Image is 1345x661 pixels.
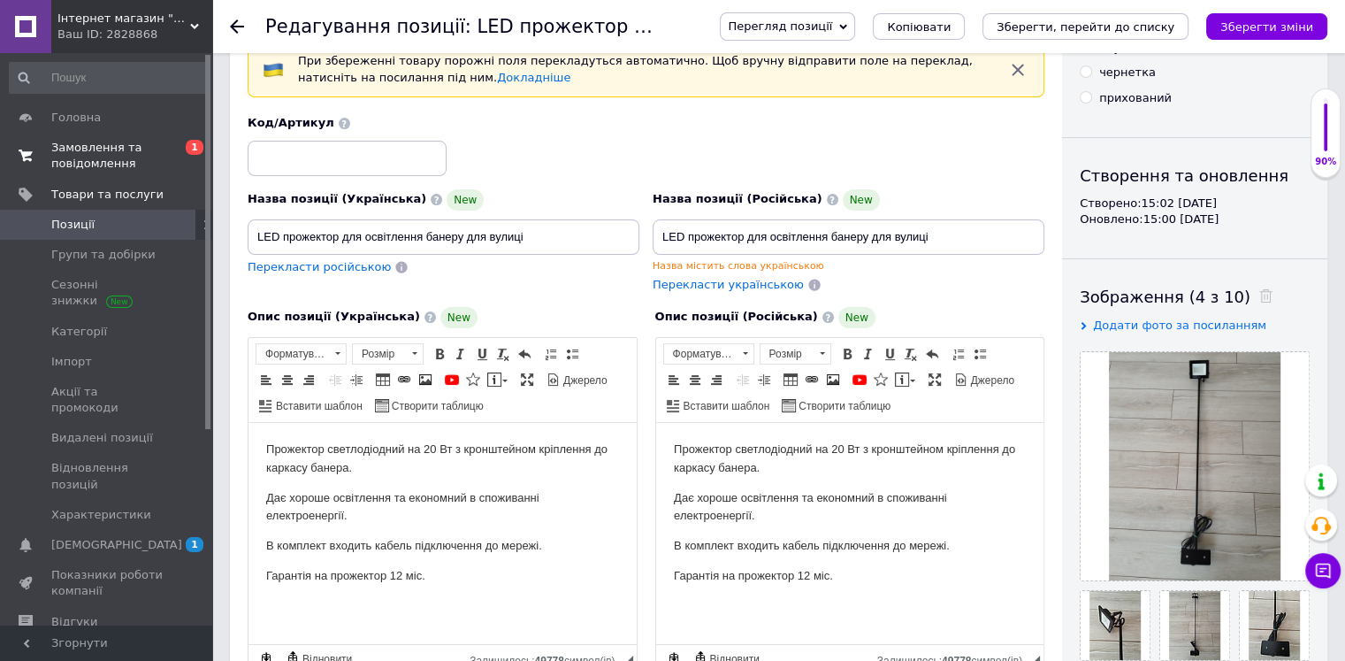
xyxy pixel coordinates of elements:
[57,11,190,27] span: Інтернет магазин "Металеві конструкції"
[248,260,391,273] span: Перекласти російською
[1080,196,1310,211] div: Створено: 15:02 [DATE]
[1080,165,1310,187] div: Створення та оновлення
[394,370,414,389] a: Вставити/Редагувати посилання (Ctrl+L)
[859,344,878,364] a: Курсив (Ctrl+I)
[451,344,470,364] a: Курсив (Ctrl+I)
[1305,553,1341,588] button: Чат з покупцем
[248,116,334,129] span: Код/Артикул
[796,399,890,414] span: Створити таблицю
[685,370,705,389] a: По центру
[430,344,449,364] a: Жирний (Ctrl+B)
[51,110,101,126] span: Головна
[653,278,804,291] span: Перекласти українською
[1220,20,1313,34] i: Зберегти зміни
[256,396,365,415] a: Вставити шаблон
[1080,286,1310,308] div: Зображення (4 з 10)
[51,140,164,172] span: Замовлення та повідомлення
[1311,88,1341,178] div: 90% Якість заповнення
[299,370,318,389] a: По правому краю
[656,423,1044,644] iframe: Редактор, 603D0ADB-4811-445F-851A-70EC85614C3D
[248,310,420,323] span: Опис позиції (Українська)
[389,399,484,414] span: Створити таблицю
[263,59,284,81] img: :flag-ua:
[892,370,918,389] a: Вставити повідомлення
[728,19,832,33] span: Перегляд позиції
[186,537,203,552] span: 1
[802,370,822,389] a: Вставити/Редагувати посилання (Ctrl+L)
[781,370,800,389] a: Таблиця
[256,370,276,389] a: По лівому краю
[51,537,182,553] span: [DEMOGRAPHIC_DATA]
[655,310,818,323] span: Опис позиції (Російська)
[298,54,973,84] span: При збереженні товару порожні поля перекладуться автоматично. Щоб вручну відправити поле на перек...
[653,259,1044,273] div: Назва містить слова українською
[544,370,610,389] a: Джерело
[416,370,435,389] a: Зображення
[541,344,561,364] a: Вставити/видалити нумерований список
[653,219,1044,255] input: Наприклад, H&M жіноча сукня зелена 38 розмір вечірня максі з блискітками
[493,344,513,364] a: Видалити форматування
[51,507,151,523] span: Характеристики
[485,370,510,389] a: Вставити повідомлення
[51,324,107,340] span: Категорії
[760,344,814,364] span: Розмір
[51,567,164,599] span: Показники роботи компанії
[850,370,869,389] a: Додати відео з YouTube
[51,277,164,309] span: Сезонні знижки
[51,430,153,446] span: Видалені позиції
[447,189,484,211] span: New
[472,344,492,364] a: Підкреслений (Ctrl+U)
[373,370,393,389] a: Таблиця
[248,423,637,644] iframe: Редактор, ACABD2FC-A231-47B6-96CC-759D708EDBCE
[230,19,244,34] div: Повернутися назад
[922,344,942,364] a: Повернути (Ctrl+Z)
[760,343,831,365] a: Розмір
[51,247,156,263] span: Групи та добірки
[51,384,164,416] span: Акції та промокоди
[997,20,1174,34] i: Зберегти, перейти до списку
[515,344,534,364] a: Повернути (Ctrl+Z)
[663,343,754,365] a: Форматування
[561,373,608,388] span: Джерело
[1099,90,1172,106] div: прихований
[664,370,684,389] a: По лівому краю
[440,307,478,328] span: New
[347,370,366,389] a: Збільшити відступ
[562,344,582,364] a: Вставити/видалити маркований список
[925,370,944,389] a: Максимізувати
[51,187,164,203] span: Товари та послуги
[733,370,753,389] a: Зменшити відступ
[664,396,773,415] a: Вставити шаблон
[949,344,968,364] a: Вставити/видалити нумерований список
[248,192,426,205] span: Назва позиції (Українська)
[256,344,329,364] span: Форматування
[901,344,921,364] a: Видалити форматування
[887,20,951,34] span: Копіювати
[517,370,537,389] a: Максимізувати
[57,27,212,42] div: Ваш ID: 2828868
[353,344,406,364] span: Розмір
[664,344,737,364] span: Форматування
[265,16,969,37] h1: Редагування позиції: LED прожектор для освітлення банеру для вулиці
[871,370,890,389] a: Вставити іконку
[51,354,92,370] span: Імпорт
[256,343,347,365] a: Форматування
[970,344,990,364] a: Вставити/видалити маркований список
[463,370,483,389] a: Вставити іконку
[186,140,203,155] span: 1
[352,343,424,365] a: Розмір
[779,396,893,415] a: Створити таблицю
[442,370,462,389] a: Додати відео з YouTube
[873,13,965,40] button: Копіювати
[325,370,345,389] a: Зменшити відступ
[823,370,843,389] a: Зображення
[248,219,639,255] input: Наприклад, H&M жіноча сукня зелена 38 розмір вечірня максі з блискітками
[1311,156,1340,168] div: 90%
[707,370,726,389] a: По правому краю
[51,217,95,233] span: Позиції
[982,13,1188,40] button: Зберегти, перейти до списку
